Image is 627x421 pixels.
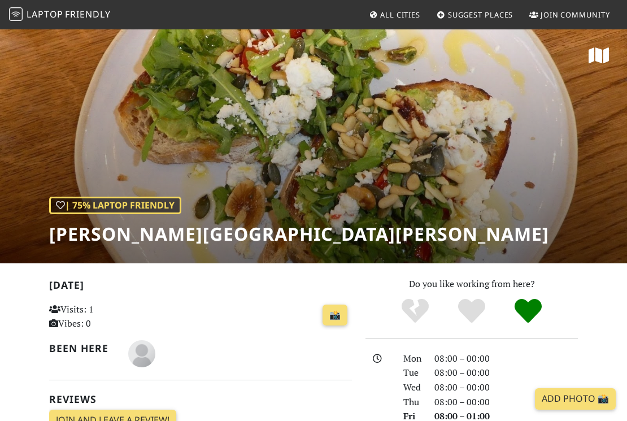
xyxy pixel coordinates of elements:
span: Friendly [65,8,110,20]
div: Mon [397,351,428,366]
div: Definitely! [500,297,556,325]
a: All Cities [364,5,425,25]
a: 📸 [323,305,347,326]
span: Sonsoles ortega [128,346,155,359]
h1: [PERSON_NAME][GEOGRAPHIC_DATA][PERSON_NAME] [49,223,549,245]
div: Tue [397,366,428,380]
div: 08:00 – 00:00 [428,366,585,380]
span: All Cities [380,10,420,20]
a: Suggest Places [432,5,518,25]
img: LaptopFriendly [9,7,23,21]
p: Do you like working from here? [365,277,578,292]
a: Join Community [525,5,615,25]
h2: [DATE] [49,279,352,296]
a: Add Photo 📸 [535,388,616,410]
span: Suggest Places [448,10,513,20]
span: Laptop [27,8,63,20]
div: Wed [397,380,428,395]
span: Join Community [541,10,610,20]
img: blank-535327c66bd565773addf3077783bbfce4b00ec00e9fd257753287c682c7fa38.png [128,340,155,367]
h2: Been here [49,342,115,354]
a: LaptopFriendly LaptopFriendly [9,5,111,25]
div: | 75% Laptop Friendly [49,197,181,215]
h2: Reviews [49,393,352,405]
div: 08:00 – 00:00 [428,351,585,366]
div: No [387,297,443,325]
div: 08:00 – 00:00 [428,395,585,410]
div: Thu [397,395,428,410]
p: Visits: 1 Vibes: 0 [49,302,141,331]
div: 08:00 – 00:00 [428,380,585,395]
div: Yes [443,297,500,325]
